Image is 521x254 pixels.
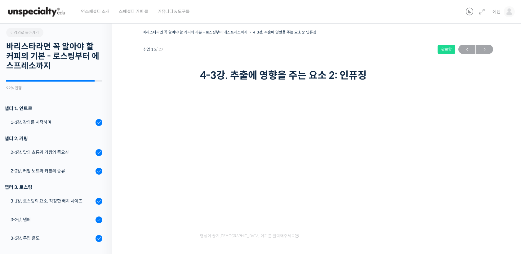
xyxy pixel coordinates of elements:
[11,167,94,174] div: 2-2강. 커핑 노트와 커핑의 종류
[5,183,102,191] div: 챕터 3. 로스팅
[458,45,475,54] a: ←이전
[492,9,501,15] span: 에렌
[5,104,102,113] h3: 챕터 1. 인트로
[11,119,94,126] div: 1-1강. 강의를 시작하며
[143,30,247,34] a: 바리스타라면 꼭 알아야 할 커피의 기본 – 로스팅부터 에스프레소까지
[11,235,94,242] div: 3-3강. 투입 온도
[11,216,94,223] div: 3-2강. 댐퍼
[9,30,39,35] span: 강의로 돌아가기
[458,45,475,54] span: ←
[476,45,493,54] span: →
[11,198,94,204] div: 3-1강. 로스팅의 요소, 적정한 배치 사이즈
[6,28,43,37] a: 강의로 돌아가기
[143,47,163,51] span: 수업 15
[200,69,436,81] h1: 4-3강. 추출에 영향을 주는 요소 2: 인퓨징
[5,134,102,143] div: 챕터 2. 커핑
[438,45,455,54] div: 완료함
[253,30,316,34] a: 4-3강. 추출에 영향을 주는 요소 2: 인퓨징
[6,86,102,90] div: 92% 진행
[156,47,163,52] span: / 27
[11,149,94,156] div: 2-1강. 맛의 흐름과 커핑의 중요성
[476,45,493,54] a: 다음→
[200,234,299,238] span: 영상이 끊기[DEMOGRAPHIC_DATA] 여기를 클릭해주세요
[6,42,102,71] h2: 바리스타라면 꼭 알아야 할 커피의 기본 - 로스팅부터 에스프레소까지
